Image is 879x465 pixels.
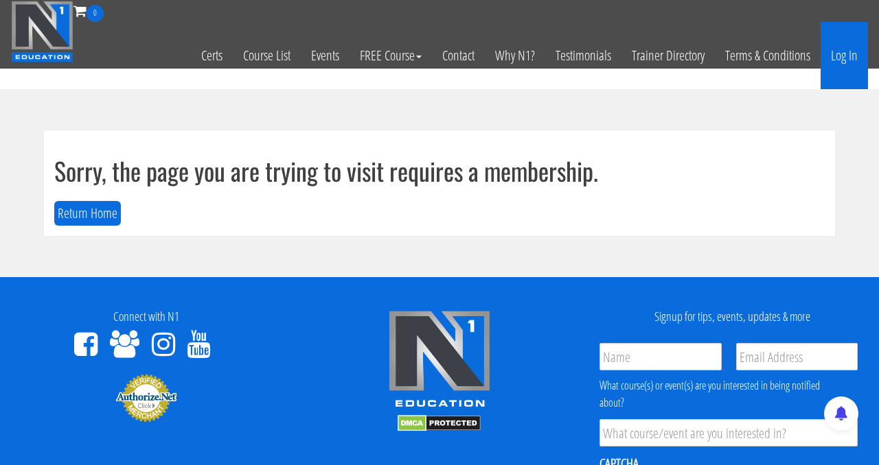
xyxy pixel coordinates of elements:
div: What course(s) or event(s) are you interested in being notified about? [600,377,858,411]
img: Authorize.Net Merchant - Click to Verify [115,373,177,422]
h1: Sorry, the page you are trying to visit requires a membership. [54,157,825,184]
a: Terms & Conditions [715,22,821,89]
a: Events [301,22,350,89]
input: Email Address [736,343,858,370]
input: What course/event are you interested in? [600,419,858,446]
a: FREE Course [350,22,432,89]
button: Return Home [54,201,121,226]
input: Name [600,343,721,370]
h4: Connect with N1 [10,310,283,324]
h4: Signup for tips, events, updates & more [596,310,869,324]
a: 0 [73,1,104,20]
a: Testimonials [545,22,621,89]
a: Contact [432,22,485,89]
img: DMCA.com Protection Status [398,415,481,431]
a: Certs [191,22,233,89]
img: n1-education [11,1,73,62]
a: Why N1? [485,22,545,89]
img: n1-edu-logo [388,310,491,412]
a: Trainer Directory [621,22,715,89]
span: 0 [87,5,104,22]
a: Course List [233,22,301,89]
a: Log In [821,22,868,89]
